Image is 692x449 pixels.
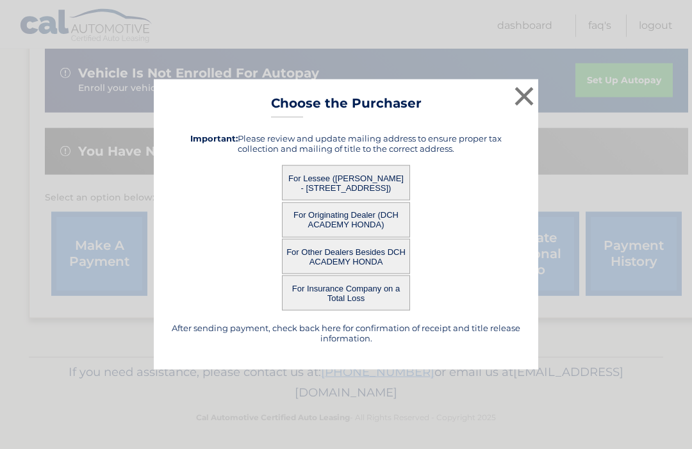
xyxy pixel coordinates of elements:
strong: Important: [190,133,238,143]
h5: Please review and update mailing address to ensure proper tax collection and mailing of title to ... [170,133,522,154]
button: For Originating Dealer (DCH ACADEMY HONDA) [282,202,410,238]
h3: Choose the Purchaser [271,95,422,118]
button: For Insurance Company on a Total Loss [282,275,410,311]
button: For Other Dealers Besides DCH ACADEMY HONDA [282,239,410,274]
h5: After sending payment, check back here for confirmation of receipt and title release information. [170,323,522,343]
button: For Lessee ([PERSON_NAME] - [STREET_ADDRESS]) [282,165,410,200]
button: × [511,83,537,109]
